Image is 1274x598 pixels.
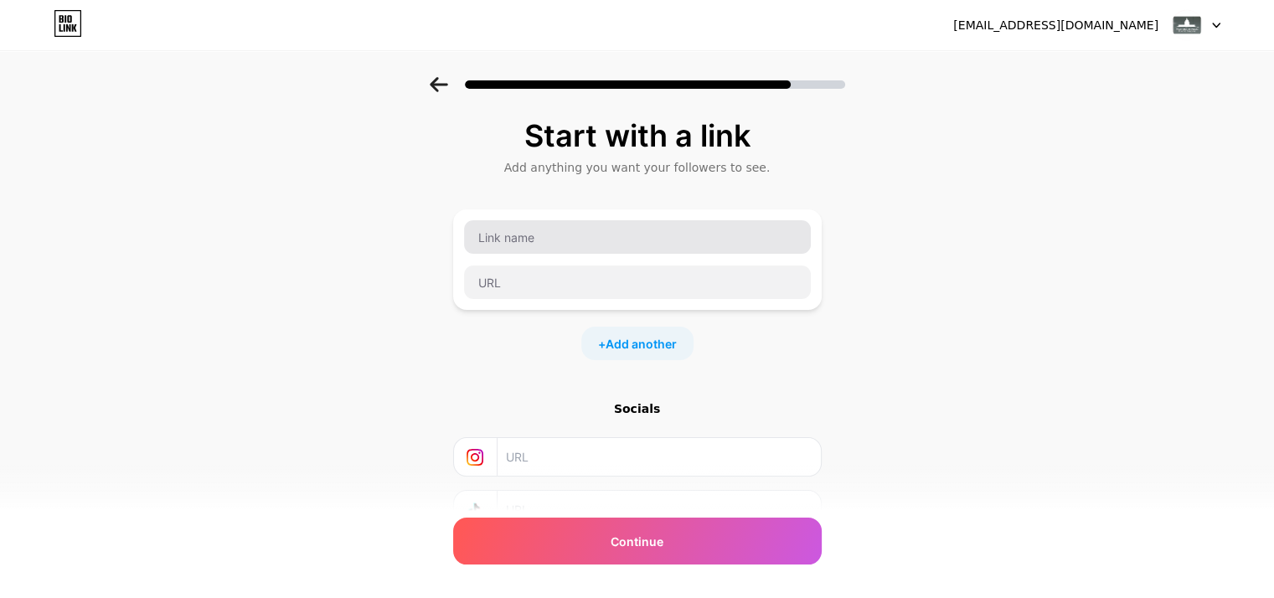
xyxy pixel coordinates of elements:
div: Socials [453,400,822,417]
input: URL [464,265,811,299]
img: plasticsurgery1 [1171,9,1203,41]
input: Link name [464,220,811,254]
div: Add anything you want your followers to see. [462,159,813,176]
span: Continue [611,533,663,550]
input: URL [506,491,810,528]
div: Start with a link [462,119,813,152]
span: Add another [606,335,677,353]
div: [EMAIL_ADDRESS][DOMAIN_NAME] [953,17,1158,34]
input: URL [506,438,810,476]
div: + [581,327,694,360]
